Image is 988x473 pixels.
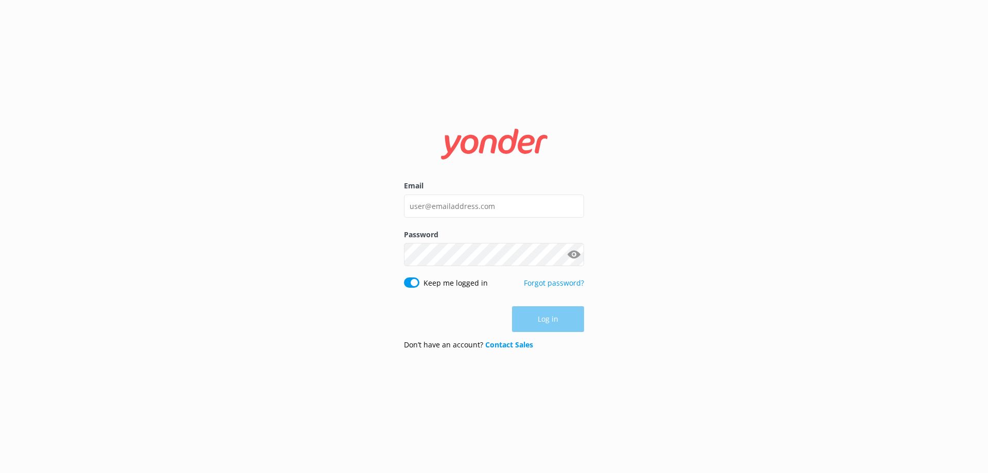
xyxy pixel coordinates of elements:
[404,195,584,218] input: user@emailaddress.com
[524,278,584,288] a: Forgot password?
[404,229,584,240] label: Password
[404,180,584,191] label: Email
[424,277,488,289] label: Keep me logged in
[563,244,584,265] button: Show password
[485,340,533,349] a: Contact Sales
[404,339,533,351] p: Don’t have an account?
